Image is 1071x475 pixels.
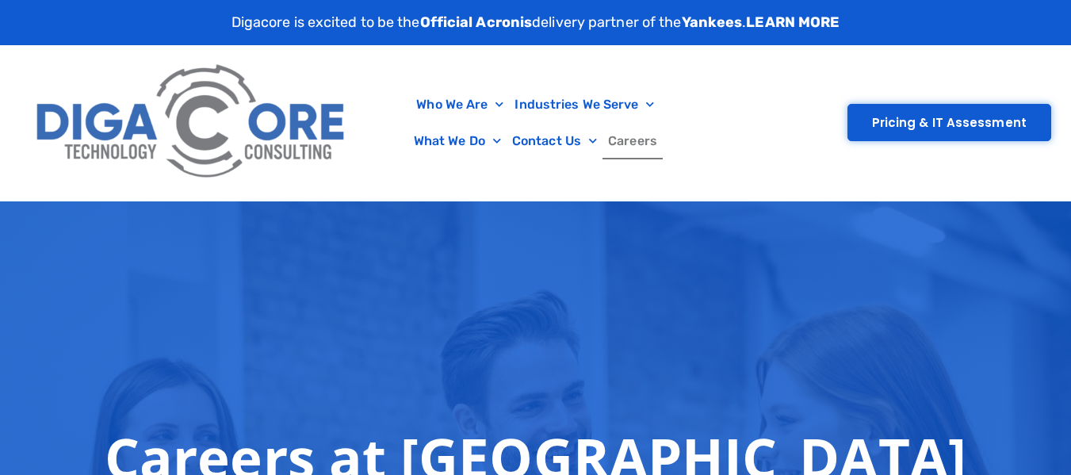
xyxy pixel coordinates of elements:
[872,117,1027,128] span: Pricing & IT Assessment
[411,86,509,123] a: Who We Are
[231,12,840,33] p: Digacore is excited to be the delivery partner of the .
[746,13,840,31] a: LEARN MORE
[507,123,602,159] a: Contact Us
[602,123,663,159] a: Careers
[420,13,533,31] strong: Official Acronis
[28,53,356,193] img: Digacore Logo
[847,104,1051,141] a: Pricing & IT Assessment
[364,86,708,159] nav: Menu
[509,86,660,123] a: Industries We Serve
[408,123,507,159] a: What We Do
[682,13,743,31] strong: Yankees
